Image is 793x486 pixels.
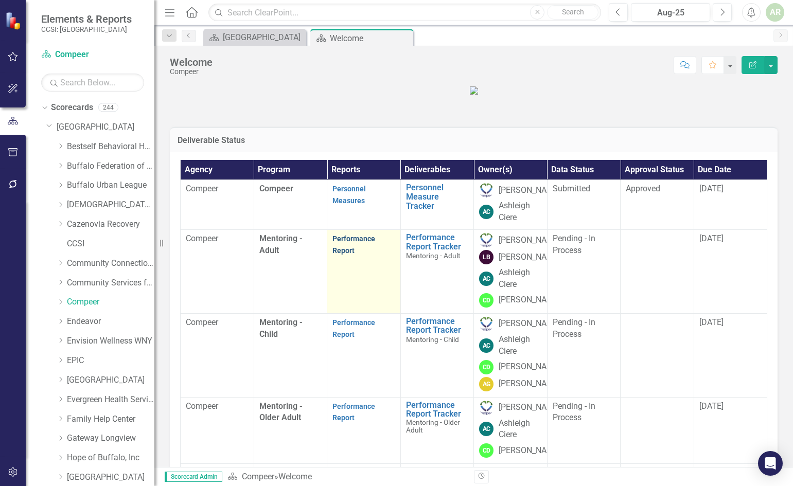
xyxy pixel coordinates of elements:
[479,250,494,264] div: LB
[699,401,724,411] span: [DATE]
[170,68,213,76] div: Compeer
[499,251,560,263] div: [PERSON_NAME]
[332,318,375,338] a: Performance Report
[547,230,621,314] td: Double-Click to Edit
[259,317,303,339] span: Mentoring - Child
[479,317,494,331] img: Cheri Alvarez
[208,4,601,22] input: Search ClearPoint...
[621,313,694,397] td: Double-Click to Edit
[406,401,469,419] a: Performance Report Tracker
[547,313,621,397] td: Double-Click to Edit
[470,86,478,95] img: Compeer%20v2.JPG
[181,230,254,314] td: Double-Click to Edit
[474,230,548,314] td: Double-Click to Edit
[621,230,694,314] td: Double-Click to Edit
[479,338,494,353] div: AC
[181,180,254,230] td: Double-Click to Edit
[259,233,303,255] span: Mentoring - Adult
[186,233,249,245] p: Compeer
[51,102,93,114] a: Scorecards
[41,74,144,92] input: Search Below...
[766,3,784,22] button: AR
[327,230,401,314] td: Double-Click to Edit
[259,184,293,193] span: Compeer
[186,401,249,412] p: Compeer
[41,49,144,61] a: Compeer
[499,267,542,291] div: Ashleigh Ciere
[499,318,560,330] div: [PERSON_NAME]
[479,205,494,219] div: AC
[41,25,132,33] small: CCSI: [GEOGRAPHIC_DATA]
[67,258,154,269] a: Community Connections of [GEOGRAPHIC_DATA]
[67,355,154,367] a: EPIC
[553,233,595,255] span: Pending - In Process
[479,360,494,374] div: CD
[67,413,154,425] a: Family Help Center
[178,136,770,145] h3: Deliverable Status
[553,317,595,339] span: Pending - In Process
[479,401,494,415] img: Cheri Alvarez
[227,471,466,483] div: »
[499,361,560,373] div: [PERSON_NAME]
[479,422,494,436] div: AC
[474,397,548,464] td: Double-Click to Edit
[553,401,595,423] span: Pending - In Process
[694,230,767,314] td: Double-Click to Edit
[67,374,154,386] a: [GEOGRAPHIC_DATA]
[332,402,375,422] a: Performance Report
[67,316,154,328] a: Endeavor
[474,313,548,397] td: Double-Click to Edit
[479,443,494,458] div: CD
[406,317,469,335] a: Performance Report Tracker
[242,472,274,481] a: Compeer
[694,180,767,230] td: Double-Click to Edit
[186,317,249,329] p: Compeer
[479,272,494,286] div: AC
[474,180,548,230] td: Double-Click to Edit
[332,235,375,255] a: Performance Report
[758,451,783,476] div: Open Intercom Messenger
[406,251,460,260] span: Mentoring - Adult
[181,313,254,397] td: Double-Click to Edit
[635,7,707,19] div: Aug-25
[98,103,118,112] div: 244
[327,313,401,397] td: Double-Click to Edit
[67,219,154,230] a: Cazenovia Recovery
[67,472,154,483] a: [GEOGRAPHIC_DATA]
[479,293,494,308] div: CD
[400,313,474,397] td: Double-Click to Edit Right Click for Context Menu
[67,296,154,308] a: Compeer
[699,317,724,327] span: [DATE]
[67,199,154,211] a: [DEMOGRAPHIC_DATA] Charities of [GEOGRAPHIC_DATA]
[67,141,154,153] a: Bestself Behavioral Health, Inc.
[553,184,590,193] span: Submitted
[327,397,401,464] td: Double-Click to Edit
[479,233,494,247] img: Cheri Alvarez
[631,3,710,22] button: Aug-25
[67,160,154,172] a: Buffalo Federation of Neighborhood Centers
[479,183,494,197] img: Cheri Alvarez
[170,57,213,68] div: Welcome
[694,313,767,397] td: Double-Click to Edit
[562,8,584,16] span: Search
[499,185,560,196] div: [PERSON_NAME]
[499,334,542,357] div: Ashleigh Ciere
[332,185,366,205] a: Personnel Measures
[499,200,542,224] div: Ashleigh Ciere
[330,32,411,45] div: Welcome
[186,183,249,195] p: Compeer
[406,418,460,434] span: Mentoring - Older Adult
[479,377,494,391] div: AG
[67,335,154,347] a: Envision Wellness WNY
[499,402,560,413] div: [PERSON_NAME]
[41,13,132,25] span: Elements & Reports
[499,418,542,441] div: Ashleigh Ciere
[547,5,598,20] button: Search
[181,397,254,464] td: Double-Click to Edit
[67,394,154,406] a: Evergreen Health Services
[259,401,303,423] span: Mentoring - Older Adult
[67,277,154,289] a: Community Services for Every1, Inc.
[499,294,560,306] div: [PERSON_NAME]
[699,233,724,243] span: [DATE]
[278,472,312,481] div: Welcome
